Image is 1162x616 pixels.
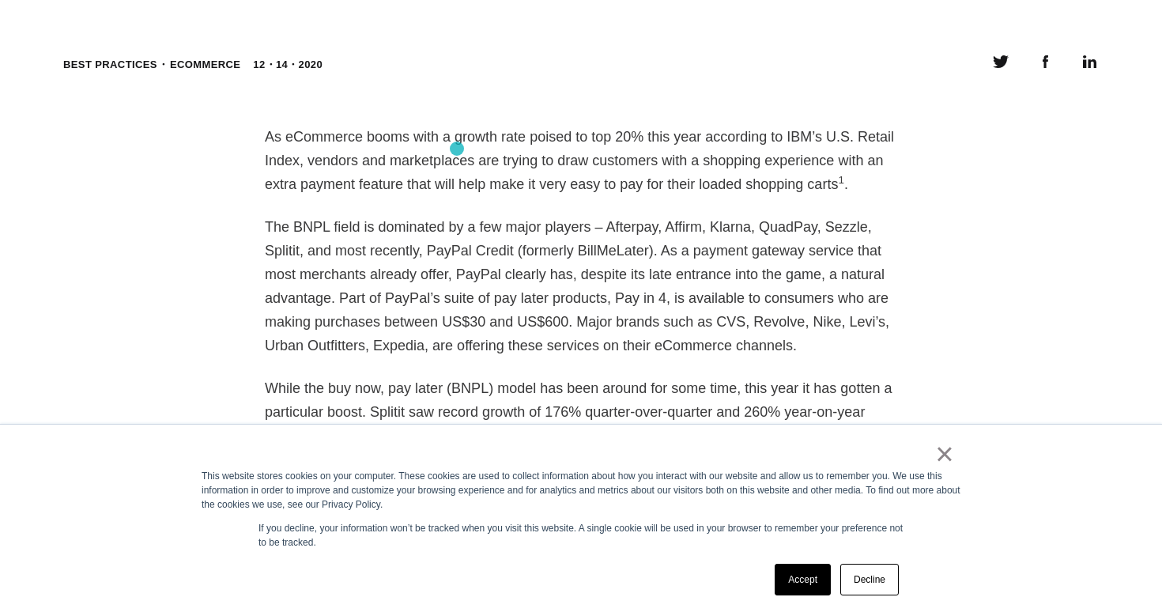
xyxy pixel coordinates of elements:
div: This website stores cookies on your computer. These cookies are used to collect information about... [202,469,960,512]
p: The BNPL field is dominated by a few major players – Afterpay, Affirm, Klarna, QuadPay, Sezzle, S... [265,215,897,357]
p: As eCommerce booms with a growth rate poised to top 20% this year according to IBM’s U.S. Retail ... [265,125,897,196]
sup: 1 [838,174,844,186]
a: × [935,447,954,461]
time: 12・14・2020 [253,57,323,73]
a: eCommerce [170,59,240,70]
a: Accept [775,564,831,595]
a: Best practices [63,59,157,70]
p: While the buy now, pay later (BNPL) model has been around for some time, this year it has gotten ... [265,376,897,471]
p: If you decline, your information won’t be tracked when you visit this website. A single cookie wi... [258,521,904,550]
a: Decline [840,564,899,595]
